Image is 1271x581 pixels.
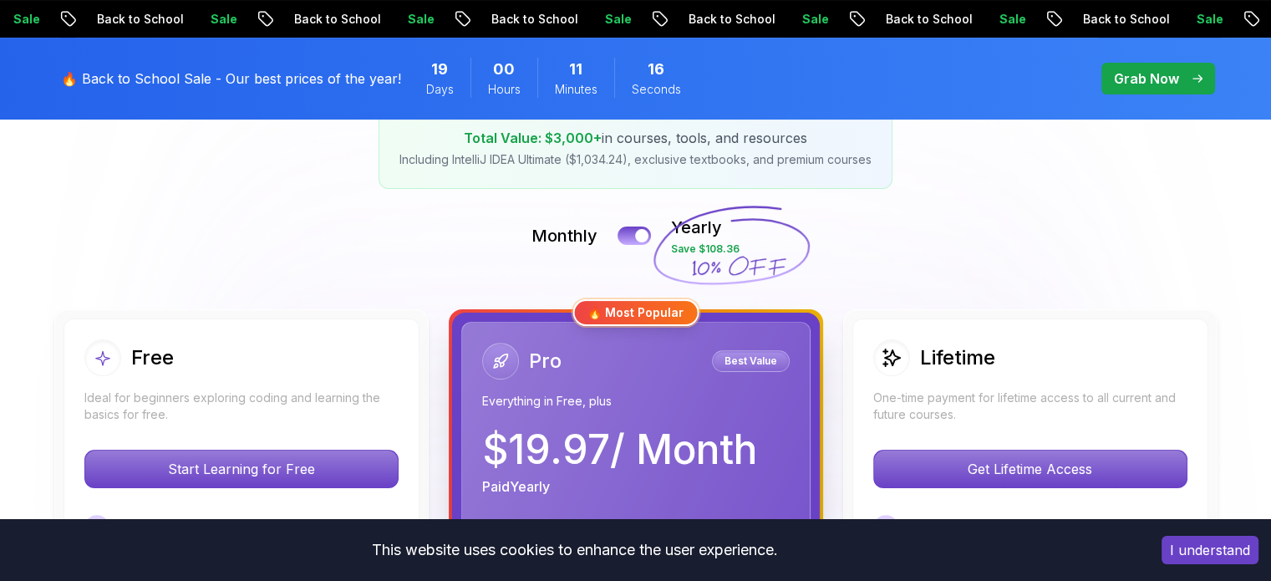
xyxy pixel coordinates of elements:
p: Sale [394,11,448,28]
h2: Free [131,344,174,371]
button: Get Lifetime Access [873,450,1187,488]
p: Sale [1183,11,1237,28]
button: Accept cookies [1162,536,1258,564]
button: Start Learning for Free [84,450,399,488]
p: Back to School [1070,11,1183,28]
p: One-time payment for lifetime access to all current and future courses. [873,390,1187,423]
p: Back to School [84,11,197,28]
p: Back to School [478,11,592,28]
p: Get Lifetime Access [874,451,1187,487]
span: Total Value: $3,000+ [464,130,602,146]
span: 0 Hours [493,58,515,81]
p: Back to School [281,11,394,28]
span: Minutes [555,81,597,98]
p: Sale [986,11,1040,28]
p: Sale [592,11,645,28]
span: Days [426,81,454,98]
p: Lifetime Access To All Courses [905,517,1093,538]
div: This website uses cookies to enhance the user experience. [13,532,1136,568]
p: Paid Yearly [482,477,550,497]
p: Ideal for beginners exploring coding and learning the basics for free. [84,390,399,423]
p: Grab Now [1114,69,1179,89]
p: Back to School [675,11,789,28]
p: Everything in Free, plus [482,393,790,410]
span: 11 Minutes [569,58,582,81]
span: Seconds [632,81,681,98]
p: in courses, tools, and resources [399,128,872,148]
span: Hours [488,81,521,98]
p: Back to School [872,11,986,28]
p: Including IntelliJ IDEA Ultimate ($1,034.24), exclusive textbooks, and premium courses [399,151,872,168]
span: 16 Seconds [648,58,664,81]
p: 🔥 Back to School Sale - Our best prices of the year! [61,69,401,89]
h2: Pro [529,348,562,375]
p: Beginner friendly free courses [116,517,299,538]
p: Start Learning for Free [85,451,398,487]
span: 19 Days [431,58,448,81]
a: Start Learning for Free [84,461,399,477]
p: Sale [789,11,842,28]
p: Monthly [531,224,597,247]
h2: Lifetime [920,344,995,371]
p: Best Value [714,353,787,369]
a: Get Lifetime Access [873,461,1187,477]
p: Sale [197,11,251,28]
p: $ 19.97 / Month [482,430,757,470]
